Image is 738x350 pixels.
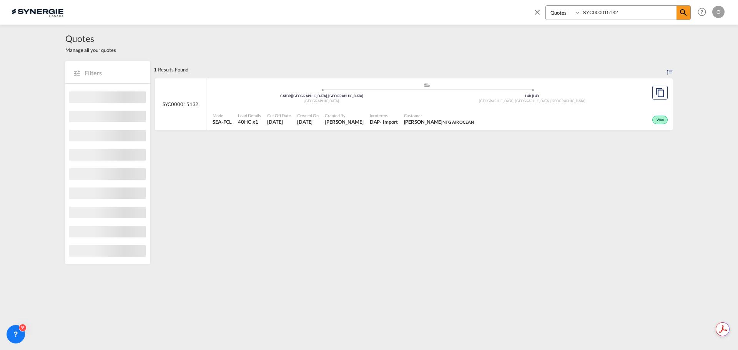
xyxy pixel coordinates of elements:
span: SEA-FCL [213,118,232,125]
span: Mode [213,113,232,118]
div: - import [380,118,397,125]
span: Quotes [65,32,116,45]
span: | [532,94,533,98]
span: [GEOGRAPHIC_DATA], [GEOGRAPHIC_DATA] [479,99,550,103]
span: Won [657,118,666,123]
span: Customer [404,113,474,118]
span: Help [695,5,708,18]
span: | [291,94,292,98]
span: Pablo Gomez Saldarriaga [325,118,364,125]
span: Ian Shufflebotham NTG AIR OCEAN [404,118,474,125]
div: 1 Results Found [154,61,188,78]
input: Enter Quotation Number [581,6,676,19]
span: Cut Off Date [267,113,291,118]
img: 1f56c880d42311ef80fc7dca854c8e59.png [12,3,63,21]
div: O [712,6,725,18]
span: L4B [533,94,539,98]
md-icon: icon-close [533,8,542,16]
md-icon: assets/icons/custom/ship-fill.svg [422,83,432,87]
span: Filters [85,69,142,77]
span: L4B [525,94,533,98]
span: 29 Sep 2025 [267,118,291,125]
div: SYC000015132 assets/icons/custom/ship-fill.svgassets/icons/custom/roll-o-plane.svgOriginToronto, ... [155,78,673,131]
md-icon: icon-magnify [679,8,688,17]
div: DAP [370,118,380,125]
span: Created On [297,113,319,118]
span: SYC000015132 [163,101,199,108]
span: [GEOGRAPHIC_DATA] [304,99,339,103]
div: Help [695,5,712,19]
button: Copy Quote [652,86,668,100]
md-icon: assets/icons/custom/copyQuote.svg [655,88,665,97]
div: Sort by: Created On [667,61,673,78]
div: Won [652,116,668,124]
span: NTG AIR OCEAN [442,119,474,124]
span: Incoterms [370,113,398,118]
span: CATOR [GEOGRAPHIC_DATA], [GEOGRAPHIC_DATA] [280,94,363,98]
span: 29 Sep 2025 [297,118,319,125]
span: , [550,99,550,103]
span: icon-magnify [676,6,690,20]
span: icon-close [533,5,545,24]
span: [GEOGRAPHIC_DATA] [550,99,585,103]
span: Manage all your quotes [65,46,116,53]
span: Load Details [238,113,261,118]
div: DAP import [370,118,398,125]
span: Created By [325,113,364,118]
span: 40HC x 1 [238,118,261,125]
